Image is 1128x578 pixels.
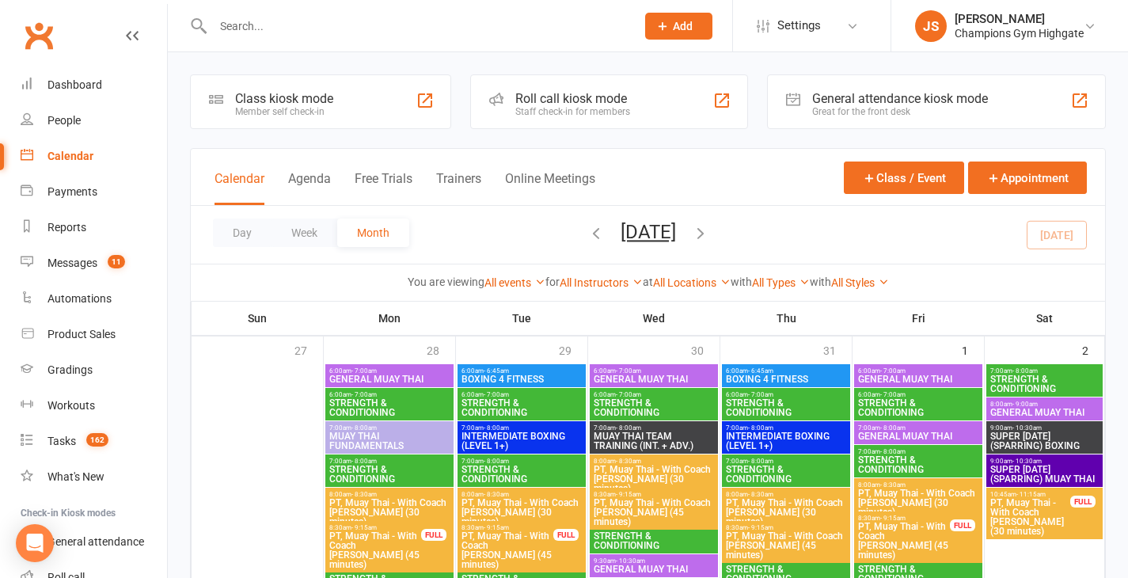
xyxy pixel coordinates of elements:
[691,337,720,363] div: 30
[673,20,693,32] span: Add
[329,424,450,432] span: 7:00am
[880,367,906,375] span: - 7:00am
[21,103,167,139] a: People
[461,375,583,384] span: BOXING 4 FITNESS
[47,470,104,483] div: What's New
[461,367,583,375] span: 6:00am
[857,489,979,517] span: PT, Muay Thai - With Coach [PERSON_NAME] (30 minutes)
[725,432,847,451] span: INTERMEDIATE BOXING (LEVEL 1+)
[955,12,1084,26] div: [PERSON_NAME]
[748,391,773,398] span: - 7:00am
[408,276,484,288] strong: You are viewing
[616,391,641,398] span: - 7:00am
[593,398,715,417] span: STRENGTH & CONDITIONING
[857,448,979,455] span: 7:00am
[16,524,54,562] div: Open Intercom Messenger
[593,432,715,451] span: MUAY THAI TEAM TRAINING (INT. + ADV.)
[725,398,847,417] span: STRENGTH & CONDITIONING
[21,245,167,281] a: Messages 11
[880,481,906,489] span: - 8:30am
[989,498,1071,536] span: PT, Muay Thai - With Coach [PERSON_NAME] (30 minutes)
[955,26,1084,40] div: Champions Gym Highgate
[725,524,847,531] span: 8:30am
[329,432,450,451] span: MUAY THAI FUNDAMENTALS
[593,465,715,493] span: PT, Muay Thai - With Coach [PERSON_NAME] (30 minutes)
[812,91,988,106] div: General attendance kiosk mode
[108,255,125,268] span: 11
[853,302,985,335] th: Fri
[215,171,264,205] button: Calendar
[725,391,847,398] span: 6:00am
[725,367,847,375] span: 6:00am
[192,302,324,335] th: Sun
[880,515,906,522] span: - 9:15am
[748,424,773,432] span: - 8:00am
[1082,337,1104,363] div: 2
[989,375,1100,394] span: STRENGTH & CONDITIONING
[823,337,852,363] div: 31
[752,276,810,289] a: All Types
[1012,458,1042,465] span: - 10:30am
[985,302,1105,335] th: Sat
[593,458,715,465] span: 8:00am
[812,106,988,117] div: Great for the front desk
[21,174,167,210] a: Payments
[857,398,979,417] span: STRENGTH & CONDITIONING
[351,367,377,375] span: - 7:00am
[436,171,481,205] button: Trainers
[653,276,731,289] a: All Locations
[515,106,630,117] div: Staff check-in for members
[337,219,409,247] button: Month
[857,391,979,398] span: 6:00am
[21,459,167,495] a: What's New
[1012,424,1042,432] span: - 10:30am
[560,276,643,289] a: All Instructors
[857,375,979,384] span: GENERAL MUAY THAI
[593,491,715,498] span: 8:30am
[21,281,167,317] a: Automations
[989,491,1071,498] span: 10:45am
[47,328,116,340] div: Product Sales
[288,171,331,205] button: Agenda
[461,491,583,498] span: 8:00am
[725,498,847,527] span: PT, Muay Thai - With Coach [PERSON_NAME] (30 minutes)
[21,67,167,103] a: Dashboard
[484,524,509,531] span: - 9:15am
[329,458,450,465] span: 7:00am
[329,391,450,398] span: 6:00am
[21,352,167,388] a: Gradings
[484,424,509,432] span: - 8:00am
[427,337,455,363] div: 28
[725,465,847,484] span: STRENGTH & CONDITIONING
[484,367,509,375] span: - 6:45am
[461,398,583,417] span: STRENGTH & CONDITIONING
[748,367,773,375] span: - 6:45am
[21,388,167,424] a: Workouts
[593,375,715,384] span: GENERAL MUAY THAI
[505,171,595,205] button: Online Meetings
[593,391,715,398] span: 6:00am
[86,433,108,447] span: 162
[725,458,847,465] span: 7:00am
[844,162,964,194] button: Class / Event
[21,317,167,352] a: Product Sales
[484,391,509,398] span: - 7:00am
[1012,367,1038,375] span: - 8:00am
[351,491,377,498] span: - 8:30am
[1070,496,1096,508] div: FULL
[329,465,450,484] span: STRENGTH & CONDITIONING
[989,401,1100,408] span: 8:00am
[857,367,979,375] span: 6:00am
[421,529,446,541] div: FULL
[351,391,377,398] span: - 7:00am
[47,150,93,162] div: Calendar
[989,408,1100,417] span: GENERAL MUAY THAI
[515,91,630,106] div: Roll call kiosk mode
[47,221,86,234] div: Reports
[588,302,720,335] th: Wed
[545,276,560,288] strong: for
[777,8,821,44] span: Settings
[880,448,906,455] span: - 8:00am
[616,491,641,498] span: - 9:15am
[725,531,847,560] span: PT, Muay Thai - With Coach [PERSON_NAME] (45 minutes)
